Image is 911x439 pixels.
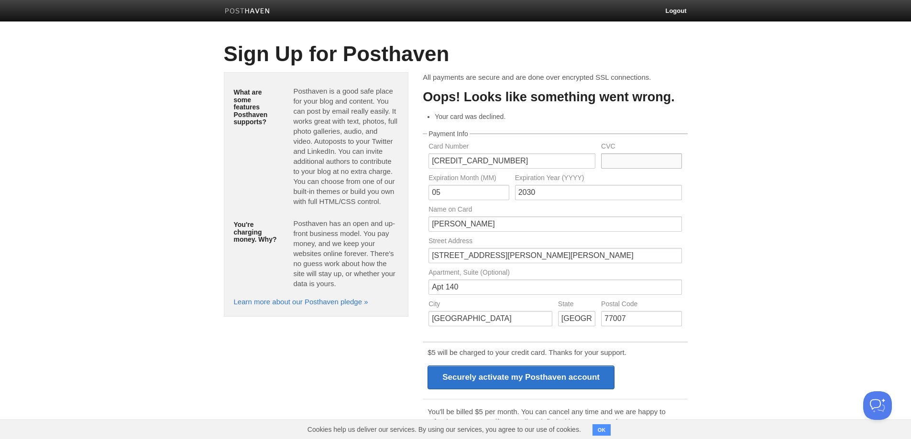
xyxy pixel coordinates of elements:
[293,218,398,289] p: Posthaven has an open and up-front business model. You pay money, and we keep your websites onlin...
[863,391,892,420] iframe: Help Scout Beacon - Open
[423,90,687,105] h3: Oops! Looks like something went wrong.
[427,130,470,137] legend: Payment Info
[224,43,688,65] h1: Sign Up for Posthaven
[601,143,681,152] label: CVC
[515,174,682,183] label: Expiration Year (YYYY)
[234,89,279,126] h5: What are some features Posthaven supports?
[234,298,368,306] a: Learn more about our Posthaven pledge »
[225,8,270,15] img: Posthaven-bar
[428,269,681,278] label: Apartment, Suite (Optional)
[298,420,591,439] span: Cookies help us deliver our services. By using our services, you agree to our use of cookies.
[428,206,681,215] label: Name on Card
[428,237,681,246] label: Street Address
[601,300,681,310] label: Postal Code
[593,424,611,436] button: OK
[428,174,509,183] label: Expiration Month (MM)
[428,365,615,389] input: Securely activate my Posthaven account
[428,300,552,310] label: City
[428,347,682,357] p: $5 will be charged to your credit card. Thanks for your support.
[423,72,687,82] p: All payments are secure and are done over encrypted SSL connections.
[293,86,398,206] p: Posthaven is a good safe place for your blog and content. You can post by email really easily. It...
[428,143,595,152] label: Card Number
[428,407,682,427] p: You'll be billed $5 per month. You can cancel any time and we are happy to refund your payment if...
[558,300,595,310] label: State
[435,111,687,122] li: Your card was declined.
[234,221,279,243] h5: You're charging money. Why?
